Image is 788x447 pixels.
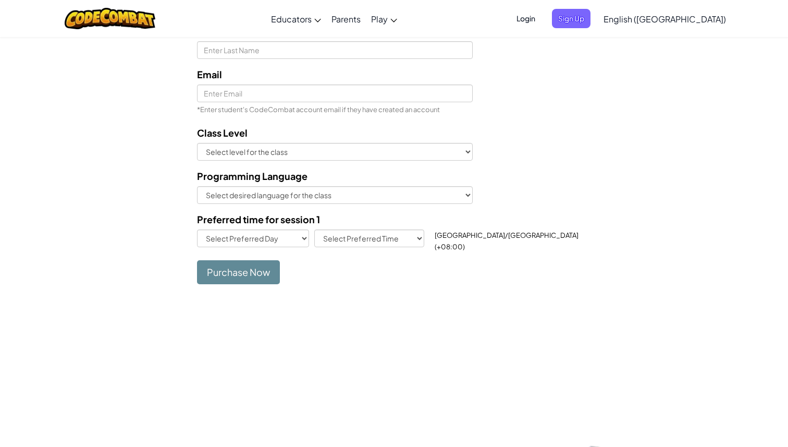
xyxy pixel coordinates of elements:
[197,67,222,82] label: Email
[598,5,731,33] a: English ([GEOGRAPHIC_DATA])
[552,9,590,28] button: Sign Up
[435,229,465,241] div: [GEOGRAPHIC_DATA]/[GEOGRAPHIC_DATA]
[197,168,307,184] label: Programming Language
[65,8,156,29] img: CodeCombat logo
[510,9,541,28] button: Login
[371,14,388,25] span: Play
[197,84,473,102] input: Enter Email
[197,212,473,229] div: Preferred time for session 1
[435,241,465,252] div: (+08:00)
[271,14,312,25] span: Educators
[266,5,326,33] a: Educators
[604,14,726,25] span: English ([GEOGRAPHIC_DATA])
[326,5,366,33] a: Parents
[197,125,248,140] label: Class Level
[366,5,402,33] a: Play
[197,102,473,117] div: *Enter student's CodeCombat account email if they have created an account
[197,41,473,59] input: Enter Last Name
